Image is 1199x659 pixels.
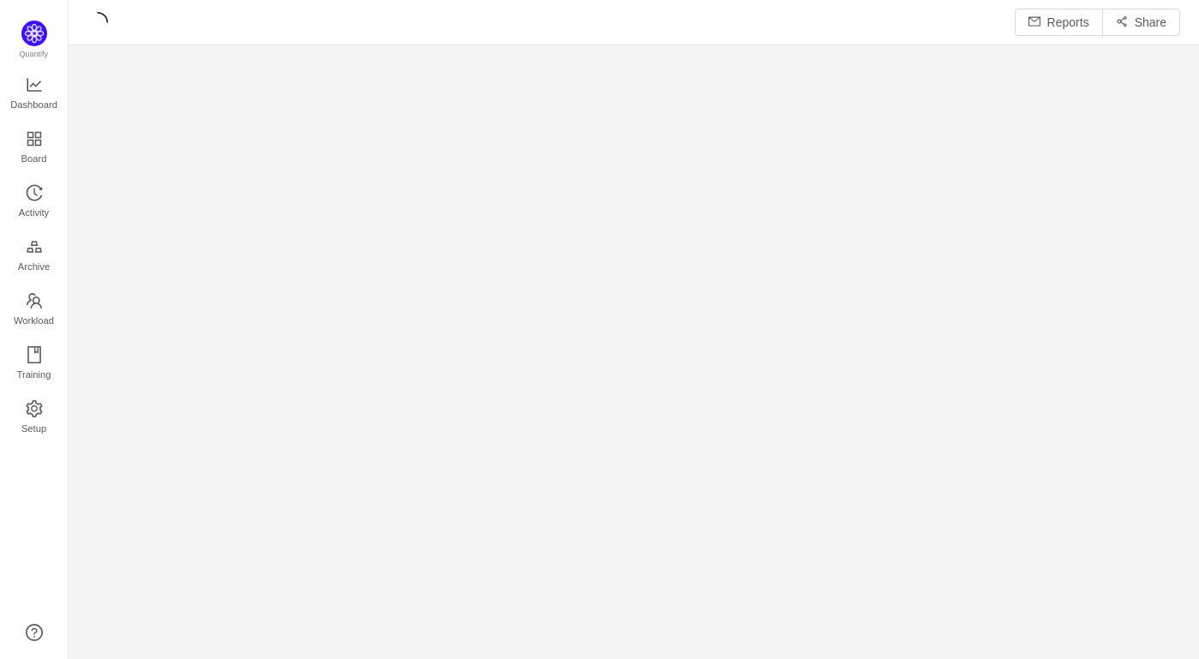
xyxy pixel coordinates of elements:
[26,400,43,417] i: icon: setting
[20,50,49,58] span: Quantify
[21,141,47,176] span: Board
[26,76,43,93] i: icon: line-chart
[19,195,49,230] span: Activity
[26,185,43,219] a: Activity
[26,238,43,255] i: icon: gold
[1102,9,1180,36] button: icon: share-altShare
[14,303,54,338] span: Workload
[26,131,43,165] a: Board
[1015,9,1103,36] button: icon: mailReports
[26,184,43,201] i: icon: history
[87,12,108,33] i: icon: loading
[26,77,43,111] a: Dashboard
[26,292,43,309] i: icon: team
[26,239,43,273] a: Archive
[26,130,43,147] i: icon: appstore
[10,87,57,122] span: Dashboard
[16,357,51,392] span: Training
[26,293,43,327] a: Workload
[21,21,47,46] img: Quantify
[26,347,43,381] a: Training
[26,346,43,363] i: icon: book
[26,401,43,435] a: Setup
[21,411,46,446] span: Setup
[26,624,43,641] a: icon: question-circle
[18,249,50,284] span: Archive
